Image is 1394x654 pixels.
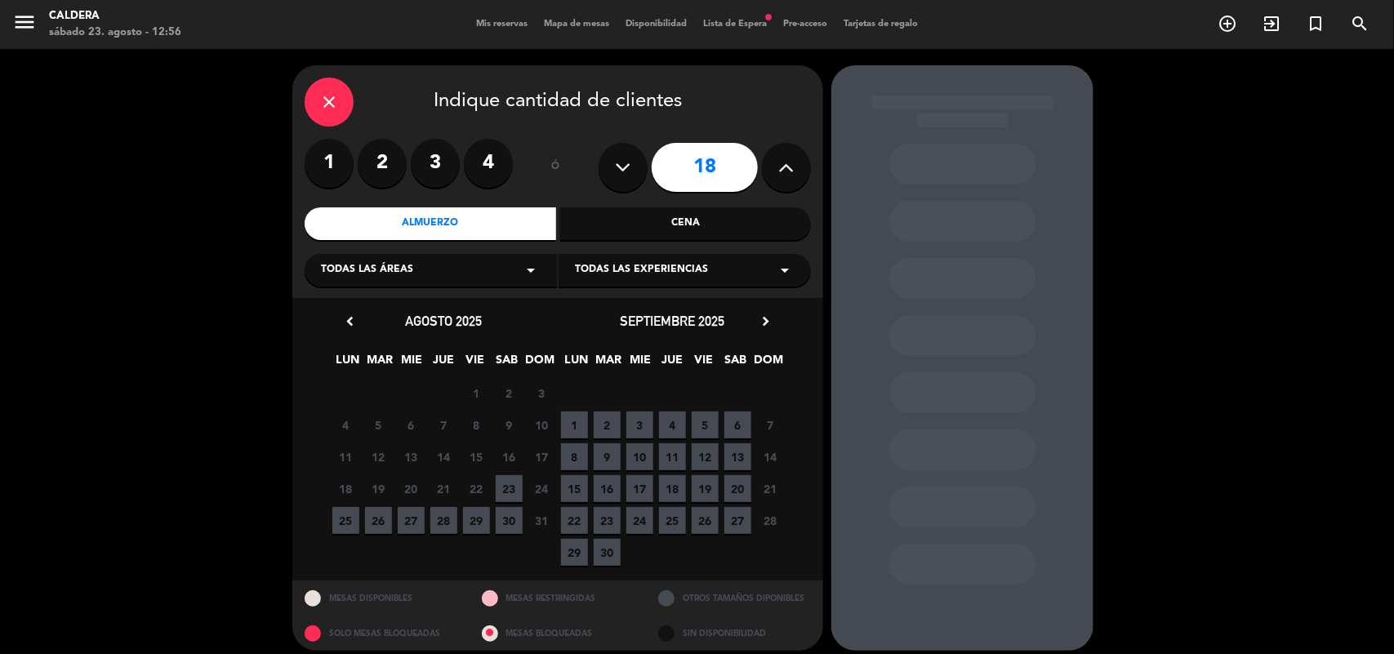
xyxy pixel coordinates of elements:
span: 17 [626,475,653,502]
span: 10 [626,443,653,470]
span: LUN [563,350,590,377]
span: 4 [332,412,359,438]
span: 16 [496,443,523,470]
span: 10 [528,412,555,438]
span: Todas las áreas [321,262,413,278]
span: JUE [430,350,457,377]
span: 29 [463,507,490,534]
i: search [1350,14,1370,33]
i: add_circle_outline [1218,14,1237,33]
span: 13 [724,443,751,470]
span: 27 [398,507,425,534]
span: 18 [332,475,359,502]
span: 1 [561,412,588,438]
span: 27 [724,507,751,534]
span: VIE [462,350,489,377]
span: 21 [757,475,784,502]
span: 30 [496,507,523,534]
span: septiembre 2025 [620,313,724,329]
div: MESAS BLOQUEADAS [470,616,647,651]
div: OTROS TAMAÑOS DIPONIBLES [646,581,823,616]
span: 14 [430,443,457,470]
div: Cena [560,207,812,240]
span: MAR [595,350,622,377]
i: chevron_left [341,313,359,330]
span: 7 [757,412,784,438]
i: arrow_drop_down [521,260,541,280]
span: 11 [332,443,359,470]
span: Mis reservas [468,20,536,29]
span: MAR [367,350,394,377]
span: 22 [463,475,490,502]
span: 23 [496,475,523,502]
span: 19 [365,475,392,502]
span: 12 [692,443,719,470]
span: 8 [561,443,588,470]
span: 21 [430,475,457,502]
span: Disponibilidad [617,20,695,29]
span: 9 [594,443,621,470]
span: 6 [398,412,425,438]
span: 28 [430,507,457,534]
i: arrow_drop_down [775,260,795,280]
span: LUN [335,350,362,377]
span: 18 [659,475,686,502]
span: SAB [723,350,750,377]
i: close [319,92,339,112]
div: MESAS RESTRINGIDAS [470,581,647,616]
span: 7 [430,412,457,438]
span: 5 [692,412,719,438]
span: 8 [463,412,490,438]
span: agosto 2025 [405,313,482,329]
span: 22 [561,507,588,534]
label: 4 [464,139,513,188]
span: DOM [755,350,782,377]
span: Todas las experiencias [575,262,708,278]
span: 2 [496,380,523,407]
div: Caldera [49,8,181,24]
span: 30 [594,539,621,566]
span: 12 [365,443,392,470]
span: 9 [496,412,523,438]
div: SIN DISPONIBILIDAD [646,616,823,651]
span: JUE [659,350,686,377]
div: SOLO MESAS BLOQUEADAS [292,616,470,651]
span: 11 [659,443,686,470]
label: 1 [305,139,354,188]
i: chevron_right [757,313,774,330]
span: Mapa de mesas [536,20,617,29]
div: ó [529,139,582,196]
span: fiber_manual_record [764,12,773,22]
div: MESAS DISPONIBLES [292,581,470,616]
span: 25 [659,507,686,534]
span: 3 [528,380,555,407]
span: 16 [594,475,621,502]
span: VIE [691,350,718,377]
span: Lista de Espera [695,20,775,29]
span: 28 [757,507,784,534]
span: MIE [399,350,425,377]
span: Tarjetas de regalo [835,20,926,29]
span: MIE [627,350,654,377]
span: 2 [594,412,621,438]
span: 13 [398,443,425,470]
div: Indique cantidad de clientes [305,78,811,127]
span: 3 [626,412,653,438]
i: turned_in_not [1306,14,1325,33]
span: 26 [365,507,392,534]
i: exit_to_app [1262,14,1281,33]
span: 29 [561,539,588,566]
span: 15 [463,443,490,470]
label: 2 [358,139,407,188]
span: 19 [692,475,719,502]
span: 31 [528,507,555,534]
span: 14 [757,443,784,470]
div: Almuerzo [305,207,556,240]
span: 20 [724,475,751,502]
span: 17 [528,443,555,470]
button: menu [12,10,37,40]
span: 23 [594,507,621,534]
span: 26 [692,507,719,534]
span: 24 [626,507,653,534]
span: DOM [526,350,553,377]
